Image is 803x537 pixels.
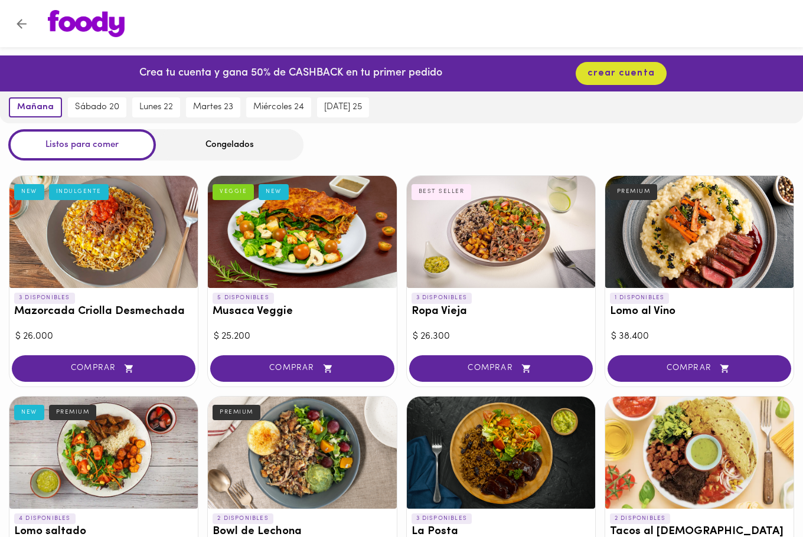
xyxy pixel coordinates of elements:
button: lunes 22 [132,97,180,117]
button: mañana [9,97,62,117]
div: Congelados [156,129,303,161]
button: Volver [7,9,36,38]
h3: Lomo al Vino [610,306,789,318]
div: PREMIUM [610,184,658,199]
div: $ 26.300 [413,330,589,343]
button: COMPRAR [210,355,394,382]
button: [DATE] 25 [317,97,369,117]
button: miércoles 24 [246,97,311,117]
button: martes 23 [186,97,240,117]
div: $ 25.200 [214,330,390,343]
button: COMPRAR [409,355,593,382]
span: martes 23 [193,102,233,113]
p: Crea tu cuenta y gana 50% de CASHBACK en tu primer pedido [139,66,442,81]
span: miércoles 24 [253,102,304,113]
p: 1 DISPONIBLES [610,293,670,303]
div: Tacos al Pastor [605,397,794,509]
span: crear cuenta [587,68,655,79]
div: Mazorcada Criolla Desmechada [9,176,198,288]
div: Lomo saltado [9,397,198,509]
p: 3 DISPONIBLES [412,513,472,524]
p: 2 DISPONIBLES [213,513,273,524]
button: sábado 20 [68,97,126,117]
span: COMPRAR [424,364,578,374]
div: VEGGIE [213,184,254,199]
p: 5 DISPONIBLES [213,293,274,303]
div: Bowl de Lechona [208,397,396,509]
button: crear cuenta [576,62,667,85]
div: Listos para comer [8,129,156,161]
iframe: Messagebird Livechat Widget [735,469,791,525]
span: lunes 22 [139,102,173,113]
p: 3 DISPONIBLES [14,293,75,303]
div: La Posta [407,397,595,509]
div: NEW [259,184,289,199]
div: INDULGENTE [49,184,109,199]
span: COMPRAR [225,364,379,374]
div: NEW [14,184,44,199]
span: COMPRAR [27,364,181,374]
div: Musaca Veggie [208,176,396,288]
span: [DATE] 25 [324,102,362,113]
h3: Musaca Veggie [213,306,391,318]
img: logo.png [48,10,125,37]
div: Lomo al Vino [605,176,794,288]
h3: Ropa Vieja [412,306,590,318]
span: mañana [17,102,54,113]
span: sábado 20 [75,102,119,113]
div: $ 38.400 [611,330,788,343]
div: BEST SELLER [412,184,472,199]
span: COMPRAR [622,364,776,374]
div: $ 26.000 [15,330,192,343]
div: PREMIUM [213,405,260,420]
div: PREMIUM [49,405,97,420]
button: COMPRAR [608,355,791,382]
h3: Mazorcada Criolla Desmechada [14,306,193,318]
p: 4 DISPONIBLES [14,513,76,524]
div: NEW [14,405,44,420]
p: 2 DISPONIBLES [610,513,671,524]
p: 3 DISPONIBLES [412,293,472,303]
div: Ropa Vieja [407,176,595,288]
button: COMPRAR [12,355,195,382]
